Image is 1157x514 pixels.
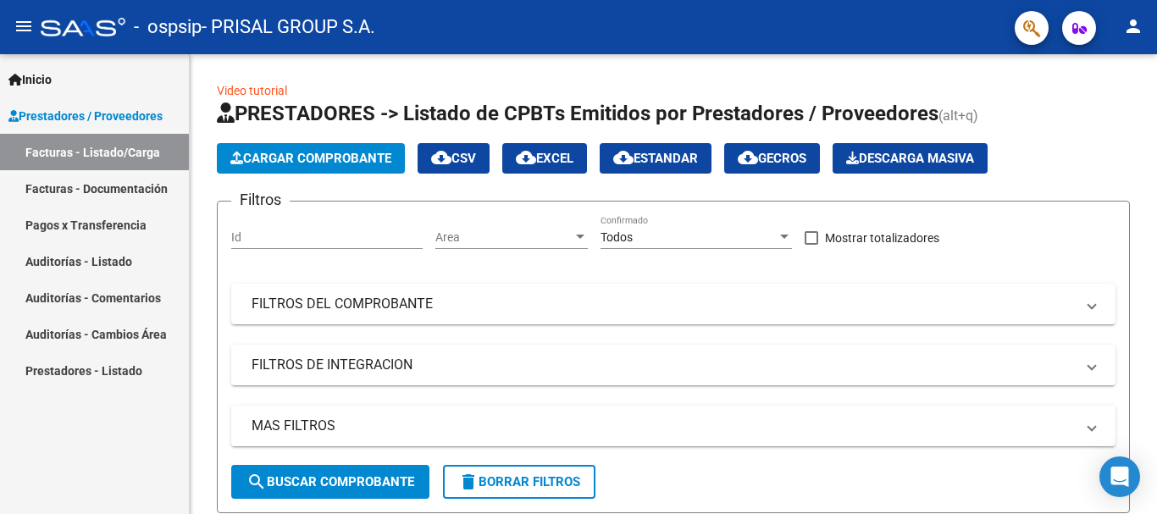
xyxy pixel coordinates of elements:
mat-panel-title: MAS FILTROS [252,417,1075,435]
span: Area [435,230,573,245]
mat-icon: cloud_download [431,147,451,168]
mat-icon: search [246,472,267,492]
button: Buscar Comprobante [231,465,429,499]
mat-icon: cloud_download [738,147,758,168]
span: Cargar Comprobante [230,151,391,166]
a: Video tutorial [217,84,287,97]
span: Borrar Filtros [458,474,580,489]
span: EXCEL [516,151,573,166]
mat-icon: delete [458,472,479,492]
span: PRESTADORES -> Listado de CPBTs Emitidos por Prestadores / Proveedores [217,102,938,125]
span: Todos [601,230,633,244]
button: Borrar Filtros [443,465,595,499]
mat-expansion-panel-header: MAS FILTROS [231,406,1115,446]
span: Mostrar totalizadores [825,228,939,248]
span: - ospsip [134,8,202,46]
mat-expansion-panel-header: FILTROS DE INTEGRACION [231,345,1115,385]
span: Buscar Comprobante [246,474,414,489]
button: Cargar Comprobante [217,143,405,174]
mat-icon: cloud_download [613,147,634,168]
span: Prestadores / Proveedores [8,107,163,125]
span: - PRISAL GROUP S.A. [202,8,375,46]
span: CSV [431,151,476,166]
mat-panel-title: FILTROS DEL COMPROBANTE [252,295,1075,313]
span: Gecros [738,151,806,166]
mat-expansion-panel-header: FILTROS DEL COMPROBANTE [231,284,1115,324]
mat-icon: person [1123,16,1143,36]
button: Descarga Masiva [833,143,988,174]
span: Estandar [613,151,698,166]
mat-panel-title: FILTROS DE INTEGRACION [252,356,1075,374]
button: EXCEL [502,143,587,174]
button: CSV [418,143,490,174]
div: Open Intercom Messenger [1099,456,1140,497]
mat-icon: menu [14,16,34,36]
app-download-masive: Descarga masiva de comprobantes (adjuntos) [833,143,988,174]
button: Estandar [600,143,711,174]
span: (alt+q) [938,108,978,124]
span: Inicio [8,70,52,89]
button: Gecros [724,143,820,174]
h3: Filtros [231,188,290,212]
mat-icon: cloud_download [516,147,536,168]
span: Descarga Masiva [846,151,974,166]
